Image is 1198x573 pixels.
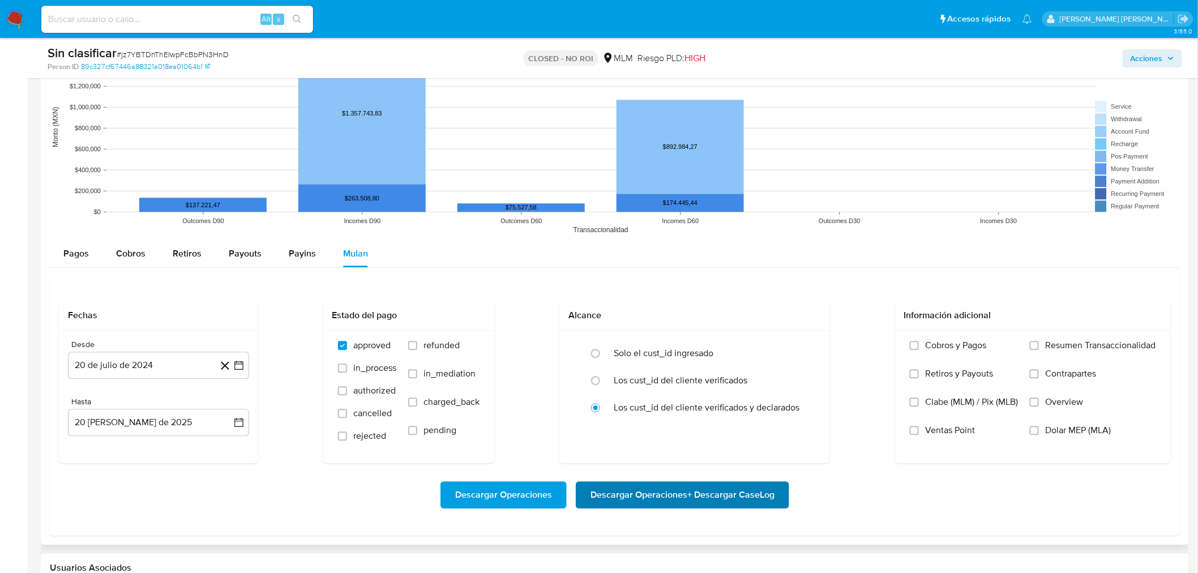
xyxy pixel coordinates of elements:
button: Acciones [1123,49,1182,67]
div: MLM [602,52,633,65]
span: Accesos rápidos [948,13,1011,25]
input: Buscar usuario o caso... [41,12,313,27]
a: Salir [1178,13,1190,25]
button: search-icon [285,11,309,27]
a: Notificaciones [1022,14,1032,24]
span: # jz7YBTDhThEIwpFcBbPN3HnD [117,49,229,60]
span: HIGH [684,52,705,65]
span: Acciones [1131,49,1163,67]
span: Riesgo PLD: [637,52,705,65]
span: Alt [262,14,271,24]
p: CLOSED - NO ROI [524,50,598,66]
span: 3.155.0 [1174,27,1192,36]
p: carlos.obholz@mercadolibre.com [1060,14,1174,24]
a: 89c327cf67446a88321a018ea01064b1 [81,62,210,72]
b: Person ID [48,62,79,72]
b: Sin clasificar [48,44,117,62]
span: s [277,14,280,24]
